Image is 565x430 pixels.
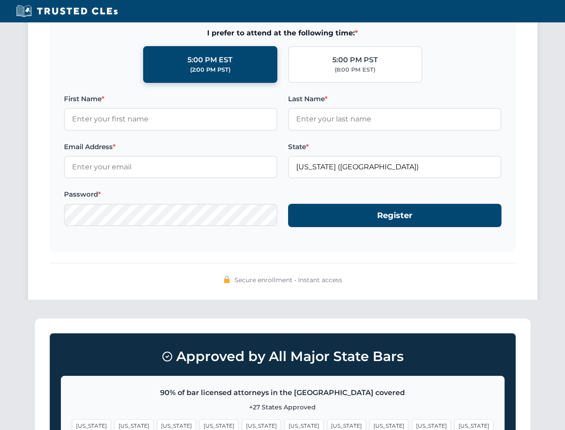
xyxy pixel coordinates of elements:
[190,65,230,74] div: (2:00 PM PST)
[64,142,277,152] label: Email Address
[13,4,120,18] img: Trusted CLEs
[187,54,233,66] div: 5:00 PM EST
[64,189,277,200] label: Password
[288,108,501,130] input: Enter your last name
[223,276,230,283] img: 🔒
[288,142,501,152] label: State
[335,65,375,74] div: (8:00 PM EST)
[72,387,493,399] p: 90% of bar licensed attorneys in the [GEOGRAPHIC_DATA] covered
[61,344,505,369] h3: Approved by All Major State Bars
[288,94,501,104] label: Last Name
[64,94,277,104] label: First Name
[288,204,501,228] button: Register
[332,54,378,66] div: 5:00 PM PST
[64,108,277,130] input: Enter your first name
[234,275,342,285] span: Secure enrollment • Instant access
[288,156,501,178] input: Washington (WA)
[72,402,493,412] p: +27 States Approved
[64,156,277,178] input: Enter your email
[64,27,501,39] span: I prefer to attend at the following time:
